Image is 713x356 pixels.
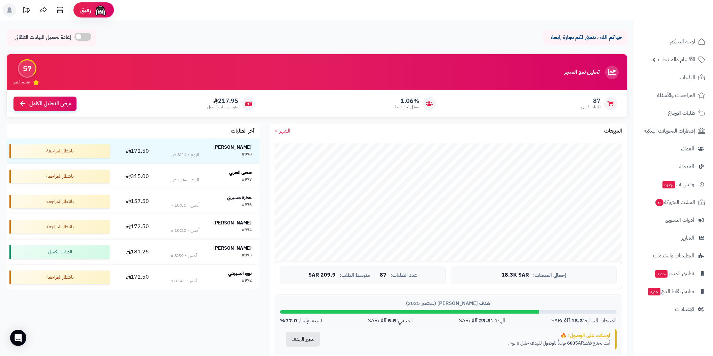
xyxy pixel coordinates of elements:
[242,151,252,158] div: #978
[668,108,695,118] span: طلبات الإرجاع
[112,214,163,239] td: 172.50
[308,272,336,278] span: 209.9 SAR
[662,180,694,189] span: وآتس آب
[638,158,709,175] a: المدونة
[10,330,26,346] div: Open Intercom Messenger
[213,219,252,226] strong: [PERSON_NAME]
[638,265,709,282] a: تطبيق المتجرجديد
[681,144,694,153] span: العملاء
[80,6,91,14] span: رفيق
[228,270,252,277] strong: نوره السبيعي
[378,317,396,325] strong: 5.5 ألف
[638,283,709,299] a: تطبيق نقاط البيعجديد
[581,104,600,110] span: طلبات الشهر
[564,69,599,75] h3: تحليل نمو المتجر
[112,240,163,264] td: 181.25
[9,195,110,208] div: بانتظار المراجعة
[638,212,709,228] a: أدوات التسويق
[561,317,583,325] strong: 18.3 ألف
[380,272,386,278] span: 87
[279,127,290,135] span: الشهر
[112,164,163,189] td: 315.00
[242,177,252,183] div: #977
[638,69,709,85] a: الطلبات
[207,97,238,105] span: 217.95
[647,287,694,296] span: تطبيق نقاط البيع
[170,202,199,209] div: أمس - 10:50 م
[638,87,709,103] a: المراجعات والأسئلة
[229,169,252,176] strong: ضحى الحربي
[213,144,252,151] strong: [PERSON_NAME]
[18,3,35,19] a: تحديثات المنصة
[679,162,694,171] span: المدونة
[394,104,419,110] span: معدل تكرار الشراء
[680,73,695,82] span: الطلبات
[567,340,575,347] strong: 683
[548,34,622,41] p: حياكم الله ، نتمنى لكم تجارة رابحة
[604,128,622,134] h3: المبيعات
[242,252,252,259] div: #973
[655,270,668,278] span: جديد
[670,37,695,46] span: لوحة التحكم
[653,251,694,260] span: التطبيقات والخدمات
[638,248,709,264] a: التطبيقات والخدمات
[638,194,709,210] a: السلات المتروكة6
[638,34,709,50] a: لوحة التحكم
[638,141,709,157] a: العملاء
[501,272,529,278] span: 18.3K SAR
[275,127,290,135] a: الشهر
[581,97,600,105] span: 87
[655,198,695,207] span: السلات المتروكة
[286,332,320,347] button: تغيير الهدف
[170,177,199,183] div: اليوم - 1:04 ص
[9,144,110,158] div: بانتظار المراجعة
[231,128,254,134] h3: آخر الطلبات
[648,288,660,295] span: جديد
[533,273,566,278] span: إجمالي المبيعات:
[213,245,252,252] strong: [PERSON_NAME]
[9,245,110,259] div: الطلب مكتمل
[368,317,413,325] div: المتبقي: SAR
[340,273,370,278] span: متوسط الطلب:
[459,317,505,325] div: الهدف: SAR
[242,202,252,209] div: #976
[644,126,695,136] span: إشعارات التحويلات البنكية
[112,189,163,214] td: 157.50
[13,97,76,111] a: عرض التحليل الكامل
[675,305,694,314] span: الإعدادات
[29,100,71,108] span: عرض التحليل الكامل
[14,34,71,41] span: إعادة تحميل البيانات التلقائي
[112,139,163,164] td: 172.50
[638,105,709,121] a: طلبات الإرجاع
[112,265,163,290] td: 172.50
[13,79,30,85] span: تقييم النمو
[227,194,252,201] strong: عطرة عسيري
[170,278,197,284] div: أمس - 8:56 م
[170,227,199,234] div: أمس - 10:20 م
[391,273,417,278] span: عدد الطلبات:
[280,317,297,325] strong: 77.0%
[638,301,709,317] a: الإعدادات
[242,278,252,284] div: #972
[394,97,419,105] span: 1.06%
[331,340,610,347] p: أنت تحتاج فقط SAR يومياً للوصول للهدف خلال 8 يوم.
[667,18,707,32] img: logo-2.png
[242,227,252,234] div: #974
[638,176,709,192] a: وآتس آبجديد
[638,230,709,246] a: التقارير
[9,170,110,183] div: بانتظار المراجعة
[551,317,617,325] div: المبيعات الحالية: SAR
[9,271,110,284] div: بانتظار المراجعة
[655,199,663,206] span: 6
[638,123,709,139] a: إشعارات التحويلات البنكية
[658,55,695,64] span: الأقسام والمنتجات
[9,220,110,234] div: بانتظار المراجعة
[331,332,610,339] div: أوشكت على الوصول! 🔥
[94,3,107,17] img: ai-face.png
[207,104,238,110] span: متوسط طلب العميل
[665,215,694,225] span: أدوات التسويق
[657,91,695,100] span: المراجعات والأسئلة
[170,151,199,158] div: اليوم - 8:14 ص
[374,273,376,278] span: |
[662,181,675,188] span: جديد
